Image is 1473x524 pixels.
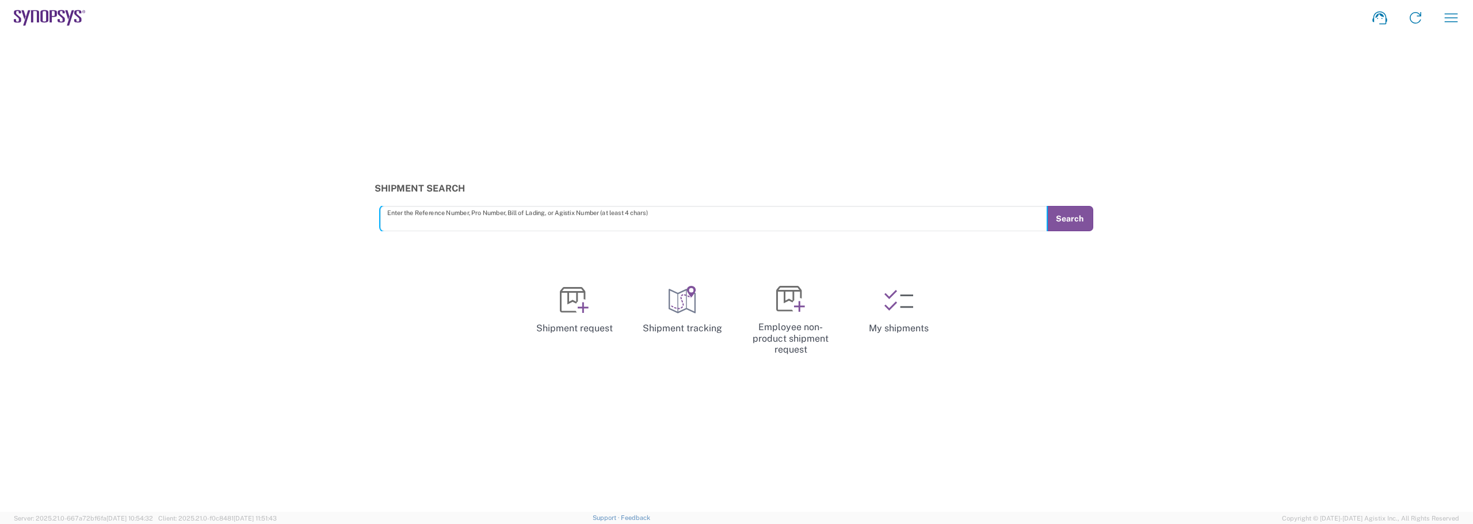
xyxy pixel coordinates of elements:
[849,276,948,345] a: My shipments
[593,514,621,521] a: Support
[158,515,277,522] span: Client: 2025.21.0-f0c8481
[14,515,153,522] span: Server: 2025.21.0-667a72bf6fa
[741,276,840,365] a: Employee non-product shipment request
[375,183,1099,194] h3: Shipment Search
[633,276,732,345] a: Shipment tracking
[525,276,624,345] a: Shipment request
[1282,513,1459,523] span: Copyright © [DATE]-[DATE] Agistix Inc., All Rights Reserved
[1047,206,1093,231] button: Search
[621,514,650,521] a: Feedback
[106,515,153,522] span: [DATE] 10:54:32
[234,515,277,522] span: [DATE] 11:51:43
